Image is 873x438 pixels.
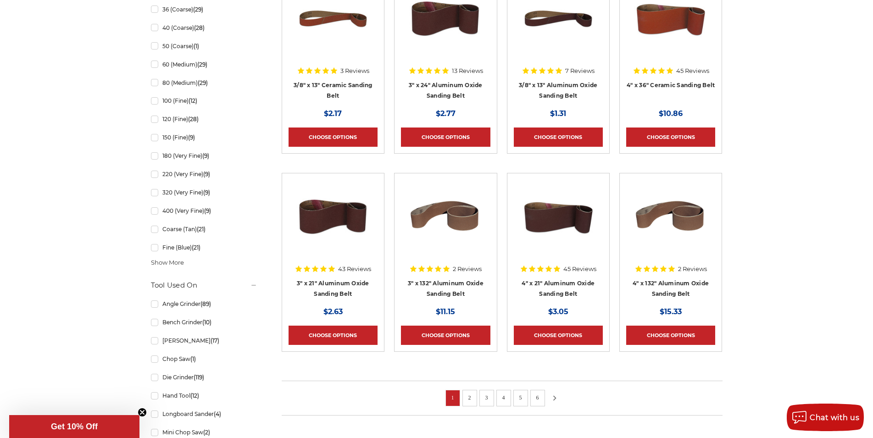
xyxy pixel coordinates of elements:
span: (21) [197,226,206,233]
span: (9) [202,152,209,159]
a: Choose Options [514,326,603,345]
a: 80 (Medium) [151,75,257,91]
a: Choose Options [626,326,715,345]
span: 43 Reviews [338,266,371,272]
a: 4" x 132" Aluminum Oxide Sanding Belt [633,280,709,297]
a: Die Grinder [151,369,257,385]
span: (17) [211,337,219,344]
a: 3 [482,393,491,403]
a: 3" x 132" Aluminum Oxide Sanding Belt [408,280,484,297]
span: (29) [193,6,203,13]
span: (9) [204,207,211,214]
span: (119) [194,374,204,381]
a: 36 (Coarse) [151,1,257,17]
a: Choose Options [626,128,715,147]
a: 100 (Fine) [151,93,257,109]
span: Get 10% Off [51,422,98,431]
a: Chop Saw [151,351,257,367]
span: (28) [194,24,205,31]
a: 3" x 21" Aluminum Oxide Sanding Belt [289,180,378,269]
span: (29) [198,79,208,86]
a: 4" x 21" Aluminum Oxide Sanding Belt [522,280,595,297]
a: Longboard Sander [151,406,257,422]
a: 3/8" x 13" Aluminum Oxide Sanding Belt [519,82,597,99]
span: 45 Reviews [676,68,709,74]
span: Show More [151,258,184,267]
span: (89) [200,300,211,307]
span: (10) [202,319,211,326]
img: 4" x 21" Aluminum Oxide Sanding Belt [522,180,595,253]
img: 4" x 132" Aluminum Oxide Sanding Belt [634,180,707,253]
a: Fine (Blue) [151,239,257,255]
span: $2.77 [436,109,456,118]
span: (12) [189,97,197,104]
img: 3" x 132" Aluminum Oxide Sanding Belt [409,180,482,253]
a: 2 [465,393,474,403]
span: (1) [190,355,196,362]
span: 13 Reviews [452,68,483,74]
a: Coarse (Tan) [151,221,257,237]
a: 150 (Fine) [151,129,257,145]
a: Choose Options [289,128,378,147]
span: Chat with us [810,413,859,422]
a: 120 (Fine) [151,111,257,127]
a: Choose Options [401,326,490,345]
span: (29) [197,61,207,68]
button: Chat with us [787,404,864,431]
span: (4) [214,410,221,417]
span: (21) [192,244,200,251]
span: $2.17 [324,109,342,118]
span: $11.15 [436,307,455,316]
a: 1 [448,393,457,403]
a: 180 (Very Fine) [151,148,257,164]
span: (2) [203,429,210,436]
a: 3" x 21" Aluminum Oxide Sanding Belt [297,280,369,297]
a: 3/8" x 13" Ceramic Sanding Belt [294,82,373,99]
a: 4" x 36" Ceramic Sanding Belt [627,82,715,89]
a: Angle Grinder [151,296,257,312]
span: $3.05 [548,307,568,316]
span: $1.31 [550,109,566,118]
span: 3 Reviews [340,68,369,74]
span: $10.86 [659,109,683,118]
a: Choose Options [289,326,378,345]
span: 7 Reviews [565,68,595,74]
span: 2 Reviews [453,266,482,272]
span: (1) [194,43,199,50]
div: Get 10% OffClose teaser [9,415,139,438]
a: 3" x 132" Aluminum Oxide Sanding Belt [401,180,490,269]
a: Choose Options [514,128,603,147]
a: 4" x 21" Aluminum Oxide Sanding Belt [514,180,603,269]
span: (9) [188,134,195,141]
a: 50 (Coarse) [151,38,257,54]
a: Choose Options [401,128,490,147]
button: Close teaser [138,408,147,417]
a: 5 [516,393,525,403]
a: 320 (Very Fine) [151,184,257,200]
span: 45 Reviews [563,266,596,272]
a: Hand Tool [151,388,257,404]
a: 400 (Very Fine) [151,203,257,219]
a: 4" x 132" Aluminum Oxide Sanding Belt [626,180,715,269]
span: (9) [203,189,210,196]
h5: Tool Used On [151,280,257,291]
a: [PERSON_NAME] [151,333,257,349]
img: 3" x 21" Aluminum Oxide Sanding Belt [296,180,370,253]
a: 40 (Coarse) [151,20,257,36]
a: 6 [533,393,542,403]
a: Bench Grinder [151,314,257,330]
span: $2.63 [323,307,343,316]
span: (12) [190,392,199,399]
a: 4 [499,393,508,403]
span: 2 Reviews [678,266,707,272]
a: 3" x 24" Aluminum Oxide Sanding Belt [409,82,483,99]
span: $15.33 [660,307,682,316]
a: 220 (Very Fine) [151,166,257,182]
a: 60 (Medium) [151,56,257,72]
span: (9) [203,171,210,177]
span: (28) [188,116,199,122]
